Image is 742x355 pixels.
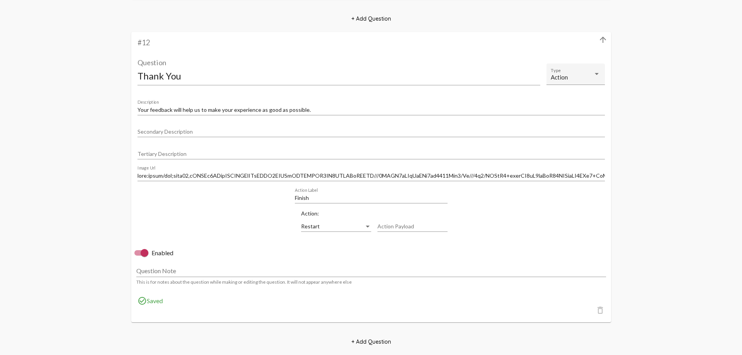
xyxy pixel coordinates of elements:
mat-select-trigger: Action [551,74,568,81]
span: + Add Question [351,15,391,22]
span: Enabled [152,248,173,258]
h3: #12 [137,38,605,47]
mat-icon: arrow_upward [598,35,608,44]
mat-hint: This is for notes about the question while making or editing the question. It will not appear any... [136,279,352,285]
span: Restart [301,223,320,230]
mat-icon: check_circle_outline [137,296,147,306]
button: + Add Question [345,12,397,26]
div: Action: [295,210,448,217]
span: + Add Question [351,338,391,345]
div: Saved [137,296,605,306]
mat-icon: delete_outline [596,306,605,315]
button: + Add Question [345,335,397,349]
